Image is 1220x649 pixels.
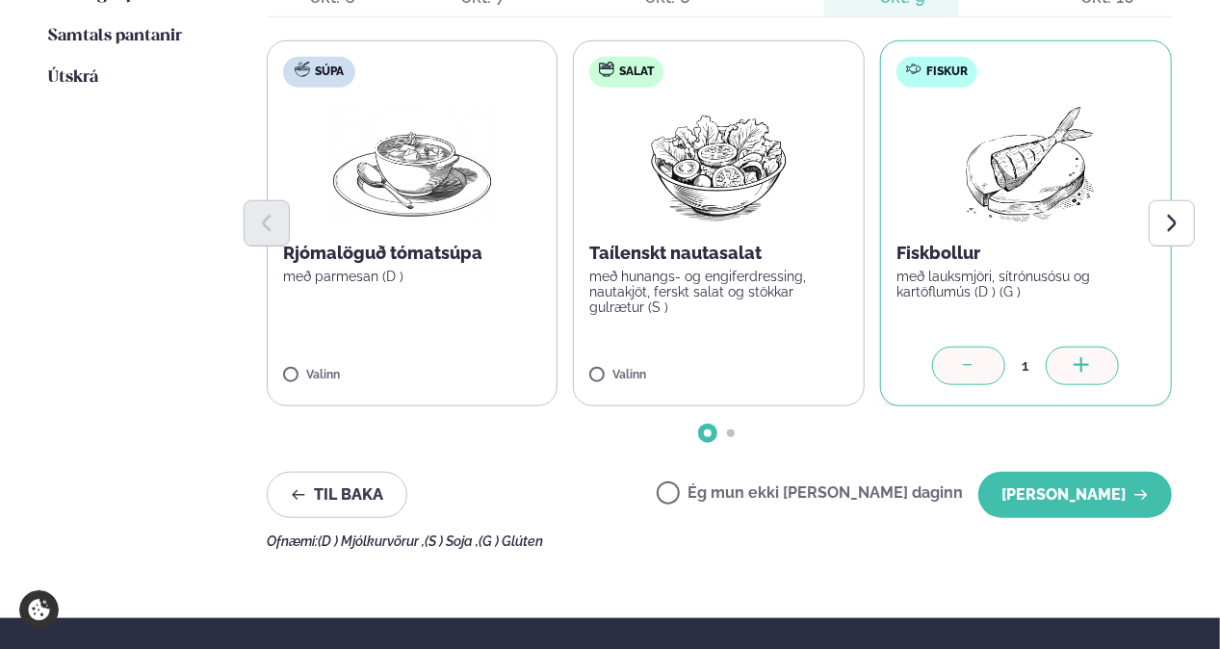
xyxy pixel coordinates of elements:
div: 1 [1005,354,1046,376]
p: með parmesan (D ) [283,269,542,284]
img: salad.svg [599,62,614,77]
img: Salad.png [634,103,804,226]
span: (D ) Mjólkurvörur , [318,533,425,549]
p: Fiskbollur [896,242,1155,265]
button: [PERSON_NAME] [978,472,1172,518]
span: Súpa [315,65,344,80]
a: Cookie settings [19,590,59,630]
img: Fish.png [941,103,1111,226]
span: Samtals pantanir [48,28,182,44]
p: Taílenskt nautasalat [589,242,848,265]
span: Fiskur [926,65,968,80]
button: Next slide [1149,200,1195,247]
button: Previous slide [244,200,290,247]
img: Soup.png [327,103,497,226]
div: Ofnæmi: [267,533,1173,549]
span: Útskrá [48,69,98,86]
span: Salat [619,65,654,80]
a: Útskrá [48,66,98,90]
p: Rjómalöguð tómatsúpa [283,242,542,265]
img: fish.svg [906,62,921,77]
a: Samtals pantanir [48,25,182,48]
img: soup.svg [295,62,310,77]
span: (S ) Soja , [425,533,479,549]
span: Go to slide 2 [727,429,735,437]
span: (G ) Glúten [479,533,543,549]
span: Go to slide 1 [704,429,712,437]
p: með hunangs- og engiferdressing, nautakjöt, ferskt salat og stökkar gulrætur (S ) [589,269,848,315]
p: með lauksmjöri, sítrónusósu og kartöflumús (D ) (G ) [896,269,1155,299]
button: Til baka [267,472,407,518]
